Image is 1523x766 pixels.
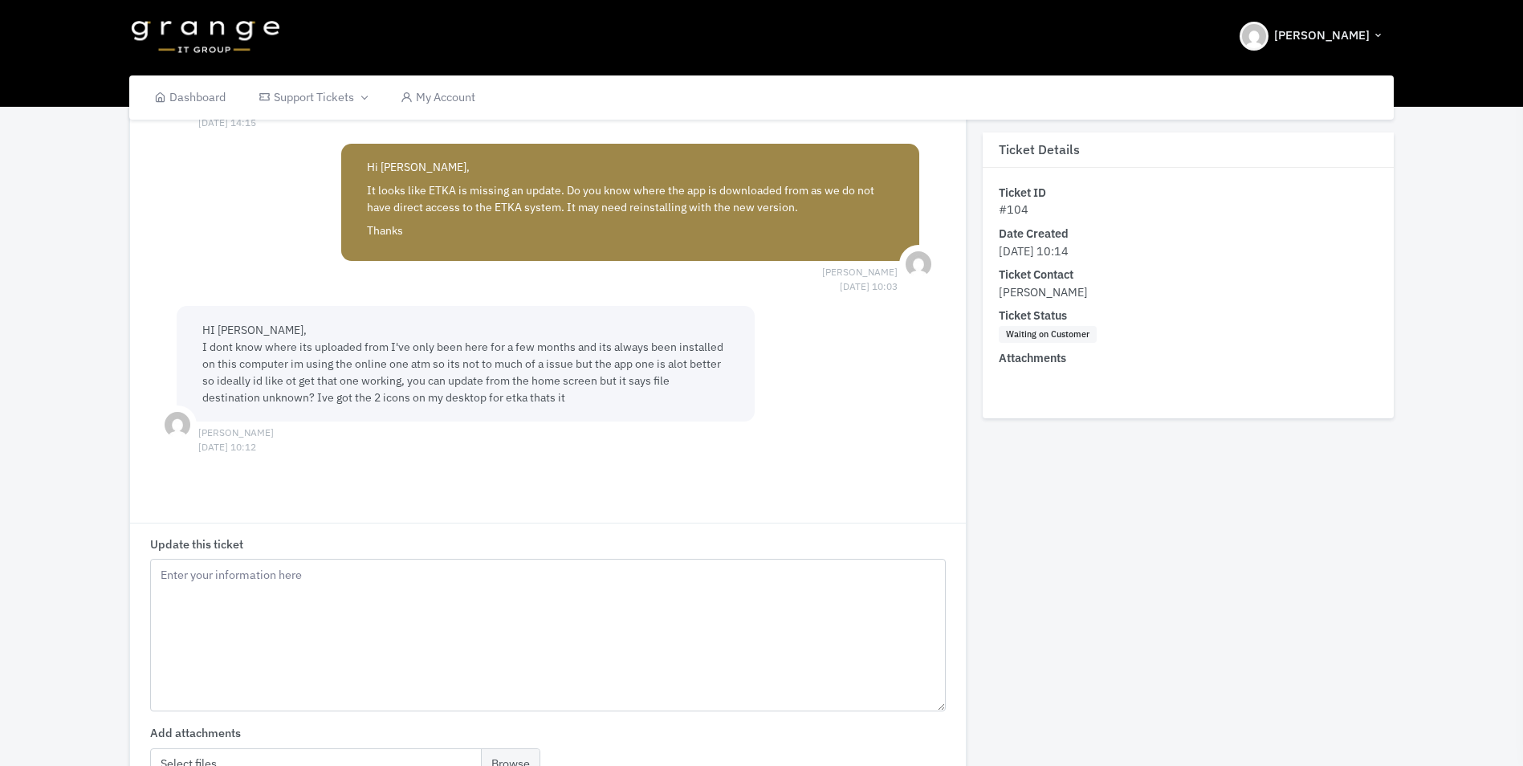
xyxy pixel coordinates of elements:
[999,308,1378,325] dt: Ticket Status
[999,184,1378,202] dt: Ticket ID
[822,265,898,279] span: [PERSON_NAME] [DATE] 10:03
[999,202,1028,218] span: #104
[384,75,492,120] a: My Account
[137,75,242,120] a: Dashboard
[1274,26,1370,45] span: [PERSON_NAME]
[150,724,241,742] label: Add attachments
[242,75,383,120] a: Support Tickets
[999,243,1069,259] span: [DATE] 10:14
[999,326,1096,344] span: Waiting on Customer
[999,284,1088,299] span: [PERSON_NAME]
[198,426,274,440] span: [PERSON_NAME] [DATE] 10:12
[1230,8,1394,64] button: [PERSON_NAME]
[999,350,1378,368] dt: Attachments
[367,182,894,216] p: It looks like ETKA is missing an update. Do you know where the app is downloaded from as we do no...
[367,222,894,239] p: Thanks
[1240,22,1268,51] img: Header Avatar
[983,132,1394,168] h3: Ticket Details
[202,323,723,405] span: HI [PERSON_NAME], I dont know where its uploaded from I've only been here for a few months and it...
[150,536,243,553] label: Update this ticket
[999,225,1378,242] dt: Date Created
[367,159,894,176] p: Hi [PERSON_NAME],
[999,267,1378,284] dt: Ticket Contact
